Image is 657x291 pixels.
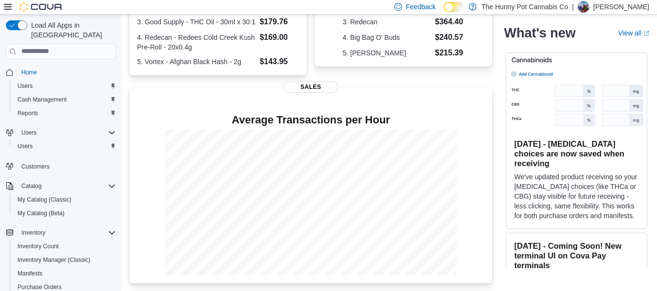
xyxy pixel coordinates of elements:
[14,140,36,152] a: Users
[18,142,33,150] span: Users
[284,81,338,93] span: Sales
[10,79,120,93] button: Users
[260,56,299,68] dd: $143.95
[18,127,40,138] button: Users
[18,96,67,103] span: Cash Management
[10,253,120,267] button: Inventory Manager (Classic)
[18,242,59,250] span: Inventory Count
[2,65,120,79] button: Home
[137,114,484,126] h4: Average Transactions per Hour
[2,159,120,173] button: Customers
[260,16,299,28] dd: $179.76
[10,240,120,253] button: Inventory Count
[14,107,116,119] span: Reports
[14,254,94,266] a: Inventory Manager (Classic)
[2,226,120,240] button: Inventory
[137,17,256,27] dt: 3. Good Supply - THC Oil - 30ml x 30:1
[593,1,649,13] p: [PERSON_NAME]
[572,1,574,13] p: |
[504,25,575,41] h2: What's new
[14,207,69,219] a: My Catalog (Beta)
[18,209,65,217] span: My Catalog (Beta)
[10,139,120,153] button: Users
[435,32,465,43] dd: $240.57
[342,17,431,27] dt: 3. Redecan
[14,107,42,119] a: Reports
[18,127,116,138] span: Users
[14,140,116,152] span: Users
[260,32,299,43] dd: $169.00
[10,193,120,206] button: My Catalog (Classic)
[10,206,120,220] button: My Catalog (Beta)
[2,179,120,193] button: Catalog
[18,180,45,192] button: Catalog
[514,139,639,168] h3: [DATE] - [MEDICAL_DATA] choices are now saved when receiving
[342,33,431,42] dt: 4. Big Bag O' Buds
[14,94,71,105] a: Cash Management
[18,67,41,78] a: Home
[137,57,256,67] dt: 5. Vortex - Afghan Black Hash - 2g
[14,268,116,279] span: Manifests
[14,194,75,205] a: My Catalog (Classic)
[21,182,41,190] span: Catalog
[514,241,639,270] h3: [DATE] - Coming Soon! New terminal UI on Cova Pay terminals
[18,66,116,78] span: Home
[578,1,589,13] div: Kyle Billie
[14,194,116,205] span: My Catalog (Classic)
[514,172,639,221] p: We've updated product receiving so your [MEDICAL_DATA] choices (like THCa or CBG) stay visible fo...
[18,160,116,172] span: Customers
[21,229,45,237] span: Inventory
[18,270,42,277] span: Manifests
[14,80,36,92] a: Users
[10,106,120,120] button: Reports
[137,33,256,52] dt: 4. Redecan - Redees Cold Creek Kush Pre-Roll - 20x0.4g
[406,2,436,12] span: Feedback
[18,227,116,239] span: Inventory
[21,129,36,137] span: Users
[618,29,649,37] a: View allExternal link
[481,1,568,13] p: The Hunny Pot Cannabis Co
[18,109,38,117] span: Reports
[444,2,464,12] input: Dark Mode
[14,94,116,105] span: Cash Management
[435,16,465,28] dd: $364.40
[435,47,465,59] dd: $215.39
[18,161,53,172] a: Customers
[21,163,50,171] span: Customers
[14,268,46,279] a: Manifests
[18,256,90,264] span: Inventory Manager (Classic)
[21,68,37,76] span: Home
[14,254,116,266] span: Inventory Manager (Classic)
[18,227,49,239] button: Inventory
[18,196,71,204] span: My Catalog (Classic)
[18,283,62,291] span: Purchase Orders
[14,240,63,252] a: Inventory Count
[14,80,116,92] span: Users
[14,207,116,219] span: My Catalog (Beta)
[19,2,63,12] img: Cova
[643,31,649,36] svg: External link
[27,20,116,40] span: Load All Apps in [GEOGRAPHIC_DATA]
[14,240,116,252] span: Inventory Count
[18,82,33,90] span: Users
[342,48,431,58] dt: 5. [PERSON_NAME]
[18,180,116,192] span: Catalog
[10,93,120,106] button: Cash Management
[10,267,120,280] button: Manifests
[2,126,120,139] button: Users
